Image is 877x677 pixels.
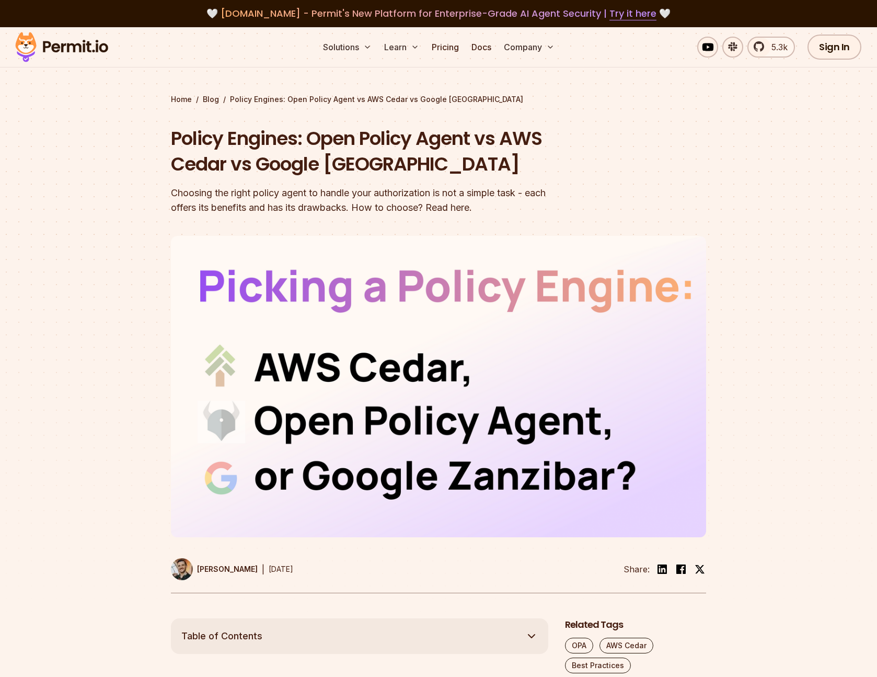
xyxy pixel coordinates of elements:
[171,186,572,215] div: Choosing the right policy agent to handle your authorization is not a simple task - each offers i...
[599,638,653,653] a: AWS Cedar
[197,564,258,574] p: [PERSON_NAME]
[765,41,788,53] span: 5.3k
[171,558,258,580] a: [PERSON_NAME]
[171,618,548,654] button: Table of Contents
[171,94,192,105] a: Home
[262,563,264,576] div: |
[675,563,687,576] img: facebook
[171,94,706,105] div: / /
[624,563,650,576] li: Share:
[380,37,423,58] button: Learn
[807,35,861,60] a: Sign In
[221,7,656,20] span: [DOMAIN_NAME] - Permit's New Platform for Enterprise-Grade AI Agent Security |
[467,37,495,58] a: Docs
[428,37,463,58] a: Pricing
[319,37,376,58] button: Solutions
[565,658,631,673] a: Best Practices
[747,37,795,58] a: 5.3k
[565,618,706,631] h2: Related Tags
[171,236,706,537] img: Policy Engines: Open Policy Agent vs AWS Cedar vs Google Zanzibar
[10,29,113,65] img: Permit logo
[656,563,668,576] img: linkedin
[565,638,593,653] a: OPA
[171,126,572,177] h1: Policy Engines: Open Policy Agent vs AWS Cedar vs Google [GEOGRAPHIC_DATA]
[171,558,193,580] img: Daniel Bass
[695,564,705,574] img: twitter
[181,629,262,644] span: Table of Contents
[25,6,852,21] div: 🤍 🤍
[203,94,219,105] a: Blog
[609,7,656,20] a: Try it here
[269,565,293,573] time: [DATE]
[500,37,559,58] button: Company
